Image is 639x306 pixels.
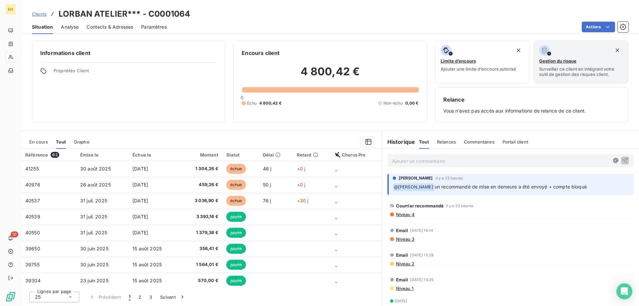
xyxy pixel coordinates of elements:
[80,198,107,203] span: 31 juil. 2025
[419,139,429,145] span: Tout
[25,278,41,283] span: 39304
[396,252,408,258] span: Email
[183,213,218,220] span: 3 393,16 €
[263,152,289,157] div: Délai
[183,165,218,172] span: 1 304,26 €
[80,214,107,219] span: 31 juil. 2025
[226,244,246,254] span: payée
[183,261,218,268] span: 1 564,01 €
[410,278,434,282] span: [DATE] 14:25
[29,139,48,145] span: En cours
[297,198,309,203] span: +30 j
[5,291,16,302] img: Logo LeanPay
[40,49,217,57] h6: Informations client
[132,198,148,203] span: [DATE]
[410,228,433,232] span: [DATE] 16:14
[183,245,218,252] span: 356,41 €
[443,96,620,104] h6: Relance
[61,24,79,30] span: Analyse
[464,139,495,145] span: Commentaires
[129,294,130,300] span: 1
[80,166,111,171] span: 30 août 2025
[616,283,632,299] div: Open Intercom Messenger
[25,166,39,171] span: 41255
[259,100,282,106] span: 4 800,42 €
[396,203,444,208] span: Courrier recommandé
[25,182,40,187] span: 40976
[11,231,18,237] span: 10
[582,22,615,32] button: Actions
[80,278,108,283] span: 23 juin 2025
[183,197,218,204] span: 3 036,90 €
[35,294,41,300] span: 25
[263,182,271,187] span: 50 j
[446,204,473,208] span: il y a 23 heures
[335,182,337,187] span: _
[247,100,257,106] span: Échu
[443,96,620,114] div: Vous n’avez pas accès aux informations de relance de ce client.
[539,58,576,64] span: Gestion du risque
[396,228,408,233] span: Email
[226,212,246,222] span: payée
[156,290,190,304] button: Suivant
[80,230,107,235] span: 31 juil. 2025
[383,100,403,106] span: Non-échu
[242,65,418,85] h2: 4 800,42 €
[80,182,111,187] span: 26 août 2025
[399,175,433,181] span: [PERSON_NAME]
[25,246,40,251] span: 39650
[263,198,271,203] span: 76 j
[395,286,413,291] span: Niveau 1
[85,290,125,304] button: Précédent
[539,66,623,77] span: Surveiller ce client en intégrant votre outil de gestion des risques client.
[533,41,628,83] button: Gestion du risqueSurveiller ce client en intégrant votre outil de gestion des risques client.
[132,182,148,187] span: [DATE]
[32,11,47,17] a: Clients
[410,253,434,257] span: [DATE] 15:29
[56,139,66,145] span: Tout
[25,198,40,203] span: 40537
[395,299,407,303] span: [DATE]
[263,166,272,171] span: 46 j
[125,290,134,304] button: 1
[226,180,246,190] span: échue
[5,4,16,15] div: EH
[183,277,218,284] span: 570,00 €
[183,152,218,157] div: Montant
[183,229,218,236] span: 1 379,38 €
[132,246,162,251] span: 15 août 2025
[145,290,156,304] button: 3
[396,277,408,282] span: Email
[382,138,415,146] h6: Historique
[132,166,148,171] span: [DATE]
[242,49,280,57] h6: Encours client
[297,166,306,171] span: +0 j
[32,24,53,30] span: Situation
[25,262,40,267] span: 39755
[54,68,217,77] span: Propriétés Client
[132,278,162,283] span: 15 août 2025
[74,139,90,145] span: Graphe
[80,152,124,157] div: Émise le
[226,228,246,238] span: payée
[132,230,148,235] span: [DATE]
[297,152,327,157] div: Retard
[226,196,246,206] span: échue
[335,152,378,157] div: Chorus Pro
[132,152,175,157] div: Échue le
[297,182,306,187] span: +0 j
[226,152,255,157] div: Statut
[437,139,456,145] span: Relances
[241,95,243,100] span: 0
[503,139,528,145] span: Portail client
[335,214,337,219] span: _
[132,262,162,267] span: 15 août 2025
[134,290,145,304] button: 2
[87,24,133,30] span: Contacts & Adresses
[80,246,108,251] span: 30 juin 2025
[441,66,516,72] span: Ajouter une limite d’encours autorisé
[183,181,218,188] span: 459,26 €
[132,214,148,219] span: [DATE]
[395,236,414,242] span: Niveau 3
[335,246,337,251] span: _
